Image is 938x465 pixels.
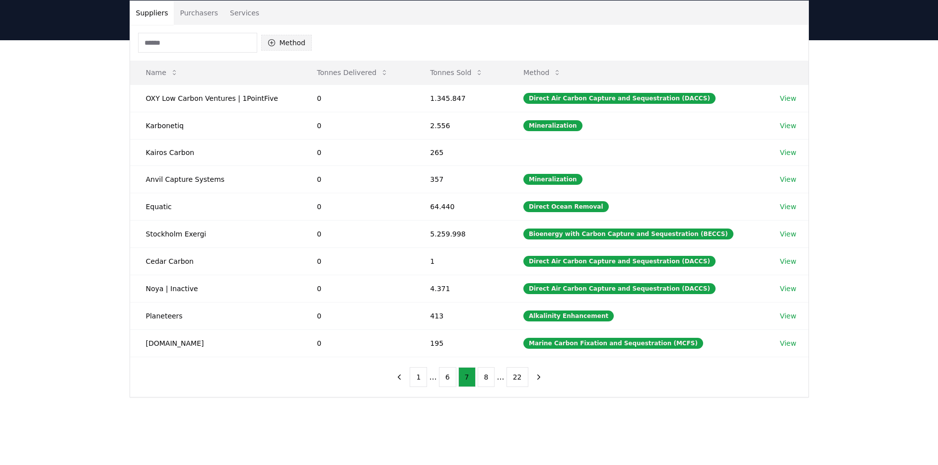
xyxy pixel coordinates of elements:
button: 22 [506,367,528,387]
td: Equatic [130,193,301,220]
div: Bioenergy with Carbon Capture and Sequestration (BECCS) [523,229,733,239]
button: 6 [439,367,456,387]
td: Kairos Carbon [130,139,301,165]
td: 195 [414,329,507,357]
td: 0 [301,139,414,165]
a: View [780,174,796,184]
li: ... [497,371,504,383]
div: Direct Air Carbon Capture and Sequestration (DACCS) [523,93,716,104]
li: ... [429,371,436,383]
td: 413 [414,302,507,329]
td: 0 [301,193,414,220]
button: Method [515,63,570,82]
button: Name [138,63,186,82]
td: 1 [414,247,507,275]
button: Tonnes Sold [422,63,491,82]
button: Purchasers [174,1,224,25]
td: 64.440 [414,193,507,220]
td: [DOMAIN_NAME] [130,329,301,357]
td: 0 [301,329,414,357]
td: 357 [414,165,507,193]
td: Planeteers [130,302,301,329]
td: 1.345.847 [414,84,507,112]
button: next page [530,367,547,387]
td: 265 [414,139,507,165]
td: Anvil Capture Systems [130,165,301,193]
td: 0 [301,165,414,193]
button: Tonnes Delivered [309,63,396,82]
button: 7 [458,367,476,387]
button: Method [261,35,312,51]
button: Services [224,1,265,25]
a: View [780,311,796,321]
div: Direct Air Carbon Capture and Sequestration (DACCS) [523,256,716,267]
td: 2.556 [414,112,507,139]
td: 0 [301,220,414,247]
button: previous page [391,367,408,387]
a: View [780,229,796,239]
a: View [780,202,796,212]
a: View [780,121,796,131]
button: 8 [478,367,495,387]
div: Mineralization [523,120,582,131]
a: View [780,338,796,348]
button: Suppliers [130,1,174,25]
td: 0 [301,112,414,139]
td: 4.371 [414,275,507,302]
div: Direct Air Carbon Capture and Sequestration (DACCS) [523,283,716,294]
td: Noya | Inactive [130,275,301,302]
td: 0 [301,275,414,302]
td: Cedar Carbon [130,247,301,275]
a: View [780,256,796,266]
td: 0 [301,302,414,329]
a: View [780,284,796,294]
a: View [780,148,796,157]
div: Direct Ocean Removal [523,201,609,212]
td: OXY Low Carbon Ventures | 1PointFive [130,84,301,112]
div: Mineralization [523,174,582,185]
td: 0 [301,84,414,112]
button: 1 [410,367,427,387]
td: Stockholm Exergi [130,220,301,247]
td: 5.259.998 [414,220,507,247]
td: Karbonetiq [130,112,301,139]
a: View [780,93,796,103]
div: Alkalinity Enhancement [523,310,614,321]
div: Marine Carbon Fixation and Sequestration (MCFS) [523,338,703,349]
td: 0 [301,247,414,275]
